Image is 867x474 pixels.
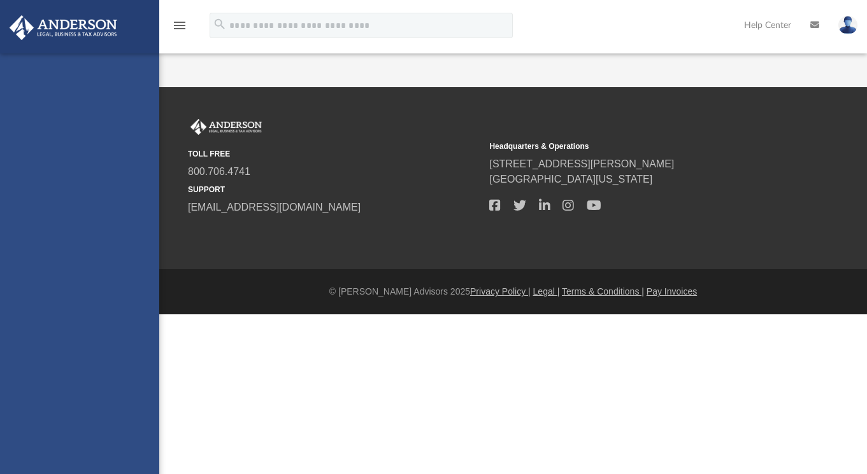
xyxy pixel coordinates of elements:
a: Legal | [533,286,560,296]
a: [GEOGRAPHIC_DATA][US_STATE] [489,174,652,185]
small: TOLL FREE [188,148,480,160]
a: menu [172,24,187,33]
i: menu [172,18,187,33]
img: Anderson Advisors Platinum Portal [6,15,121,40]
img: Anderson Advisors Platinum Portal [188,119,264,136]
a: [STREET_ADDRESS][PERSON_NAME] [489,158,674,169]
img: User Pic [838,16,857,34]
div: © [PERSON_NAME] Advisors 2025 [159,285,867,298]
a: 800.706.4741 [188,166,250,177]
small: Headquarters & Operations [489,141,782,152]
a: Terms & Conditions | [562,286,644,296]
a: Pay Invoices [647,286,697,296]
a: Privacy Policy | [470,286,531,296]
i: search [213,17,227,31]
small: SUPPORT [188,184,480,195]
a: [EMAIL_ADDRESS][DOMAIN_NAME] [188,202,361,213]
